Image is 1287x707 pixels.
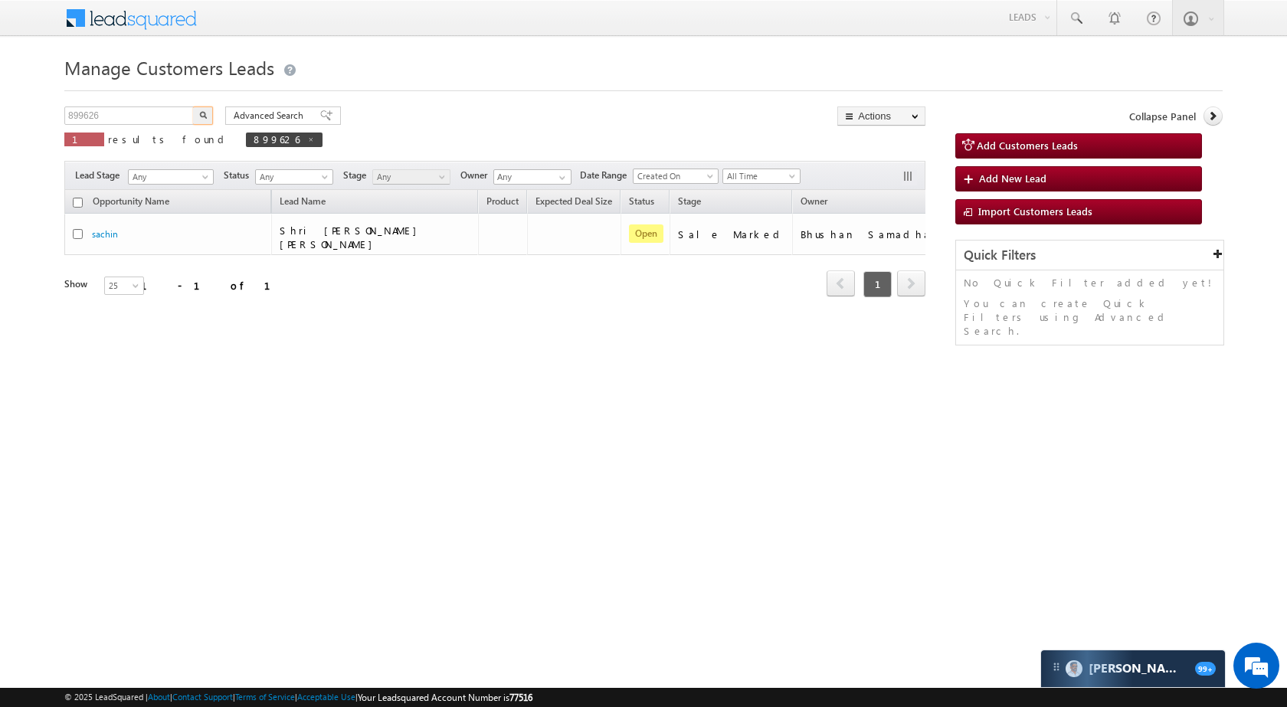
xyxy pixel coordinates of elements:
span: Date Range [580,169,633,182]
a: prev [827,272,855,296]
a: Terms of Service [235,692,295,702]
span: 25 [105,279,146,293]
button: Actions [837,106,925,126]
a: Opportunity Name [85,193,177,213]
a: Any [255,169,333,185]
a: Expected Deal Size [528,193,620,213]
a: sachin [92,228,118,240]
span: Lead Name [272,193,333,213]
span: Shri [PERSON_NAME] [PERSON_NAME] [280,224,424,250]
span: Any [256,170,329,184]
a: 25 [104,277,144,295]
span: All Time [723,169,796,183]
span: Your Leadsquared Account Number is [358,692,532,703]
span: 899626 [254,133,300,146]
a: next [897,272,925,296]
a: Status [621,193,662,213]
p: You can create Quick Filters using Advanced Search. [964,296,1216,338]
span: 77516 [509,692,532,703]
span: Any [129,170,208,184]
span: Stage [343,169,372,182]
span: Add New Lead [979,172,1046,185]
span: results found [108,133,230,146]
span: Lead Stage [75,169,126,182]
span: Product [486,195,519,207]
a: Any [372,169,450,185]
span: Owner [460,169,493,182]
span: Open [629,224,663,243]
a: About [148,692,170,702]
img: carter-drag [1050,661,1063,673]
div: Quick Filters [956,241,1223,270]
span: Add Customers Leads [977,139,1078,152]
span: 1 [72,133,97,146]
input: Check all records [73,198,83,208]
a: Any [128,169,214,185]
span: Manage Customers Leads [64,55,274,80]
span: Owner [801,195,827,207]
div: Show [64,277,92,291]
span: Created On [634,169,713,183]
div: 1 - 1 of 1 [141,277,289,294]
div: carter-dragCarter[PERSON_NAME]99+ [1040,650,1226,688]
a: Stage [670,193,709,213]
span: Status [224,169,255,182]
span: Opportunity Name [93,195,169,207]
span: Expected Deal Size [535,195,612,207]
img: Search [199,111,207,119]
div: Sale Marked [678,227,785,241]
a: Acceptable Use [297,692,355,702]
span: Stage [678,195,701,207]
a: Created On [633,169,719,184]
a: All Time [722,169,801,184]
p: No Quick Filter added yet! [964,276,1216,290]
span: Any [373,170,446,184]
a: Show All Items [551,170,570,185]
span: 99+ [1195,662,1216,676]
span: Advanced Search [234,109,308,123]
span: prev [827,270,855,296]
div: Bhushan Samadhan Pawar [801,227,954,241]
span: Import Customers Leads [978,205,1092,218]
span: © 2025 LeadSquared | | | | | [64,690,532,705]
span: Collapse Panel [1129,110,1196,123]
span: 1 [863,271,892,297]
input: Type to Search [493,169,571,185]
a: Contact Support [172,692,233,702]
span: next [897,270,925,296]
